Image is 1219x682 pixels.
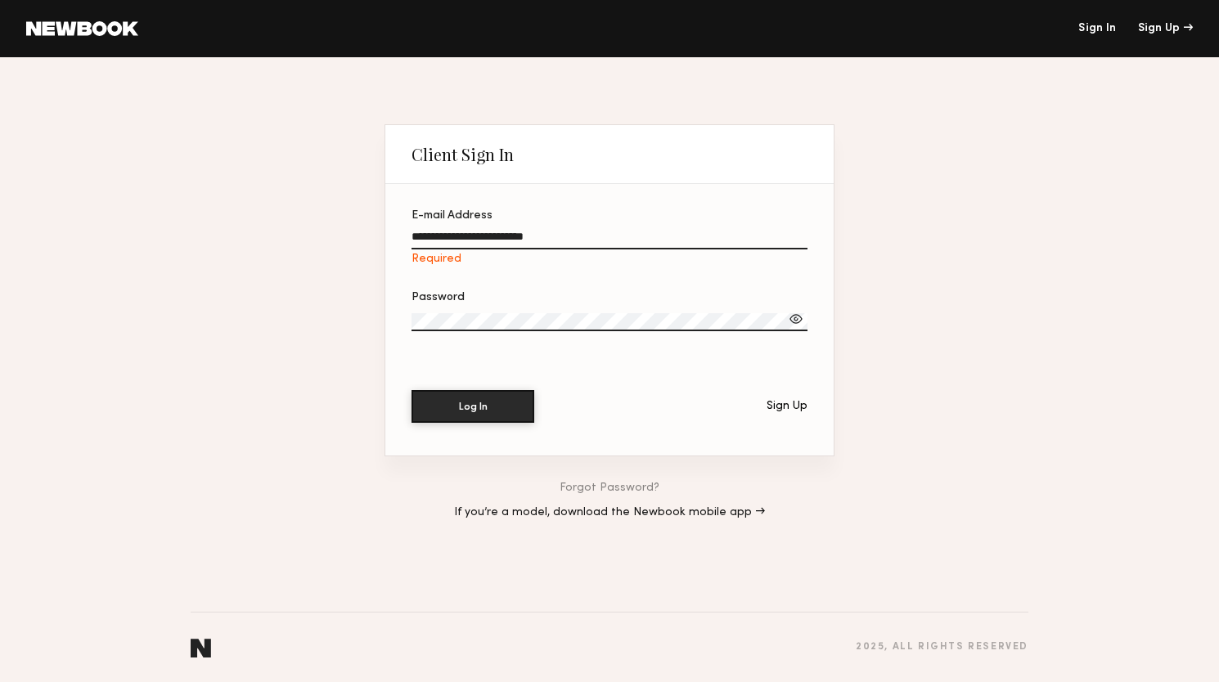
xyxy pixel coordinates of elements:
div: Sign Up [1138,23,1193,34]
input: Password [412,313,807,331]
a: Sign In [1078,23,1116,34]
a: Forgot Password? [560,482,659,494]
div: Required [412,253,807,266]
a: If you’re a model, download the Newbook mobile app → [454,507,765,518]
div: Password [412,292,807,303]
div: Sign Up [767,401,807,412]
div: E-mail Address [412,210,807,222]
div: Client Sign In [412,145,514,164]
button: Log In [412,390,534,423]
input: E-mail AddressRequired [412,231,807,249]
div: 2025 , all rights reserved [856,642,1028,653]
